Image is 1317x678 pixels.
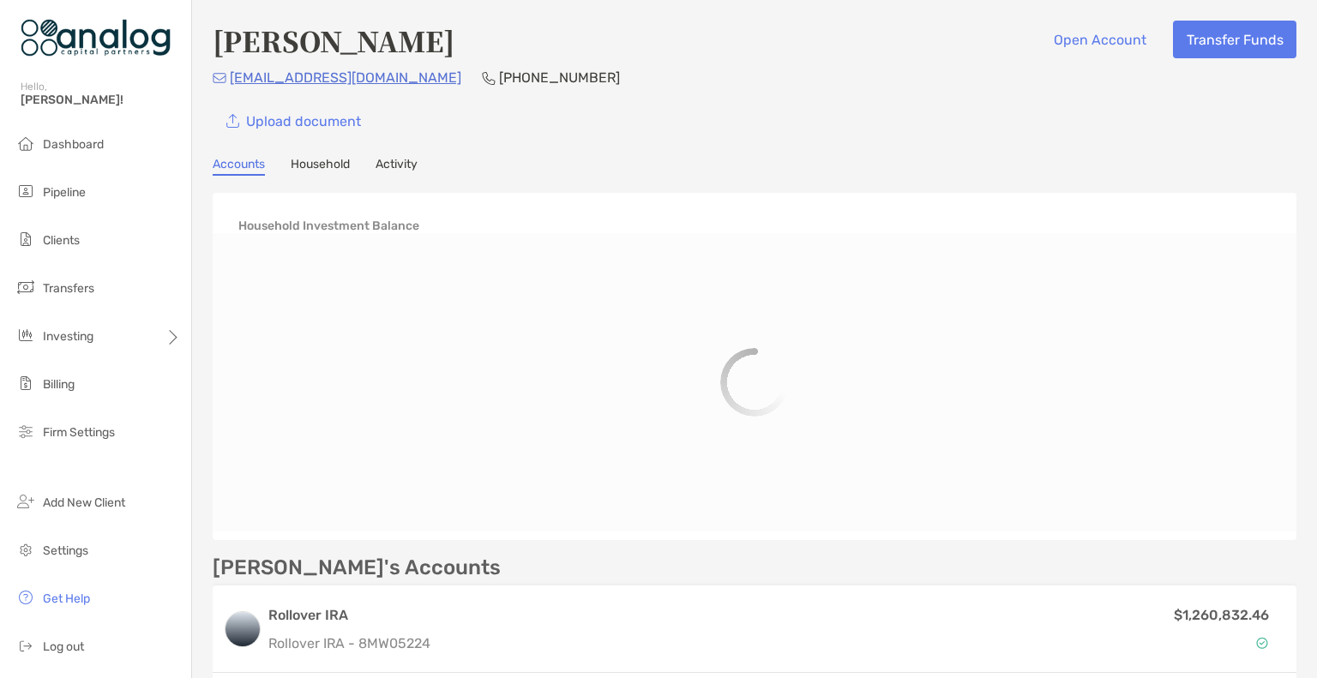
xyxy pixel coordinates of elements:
[43,185,86,200] span: Pipeline
[213,557,501,579] p: [PERSON_NAME]'s Accounts
[213,102,374,140] a: Upload document
[482,71,496,85] img: Phone Icon
[43,543,88,558] span: Settings
[1173,21,1296,58] button: Transfer Funds
[1256,637,1268,649] img: Account Status icon
[213,157,265,176] a: Accounts
[43,281,94,296] span: Transfers
[1174,604,1269,626] p: $1,260,832.46
[213,21,454,60] h4: [PERSON_NAME]
[21,7,171,69] img: Zoe Logo
[15,133,36,153] img: dashboard icon
[268,605,947,626] h3: Rollover IRA
[213,73,226,83] img: Email Icon
[226,114,239,129] img: button icon
[238,219,419,233] h4: Household Investment Balance
[43,329,93,344] span: Investing
[43,591,90,606] span: Get Help
[15,229,36,249] img: clients icon
[43,639,84,654] span: Log out
[43,495,125,510] span: Add New Client
[268,633,947,654] p: Rollover IRA - 8MW05224
[226,612,260,646] img: logo account
[376,157,418,176] a: Activity
[499,67,620,88] p: [PHONE_NUMBER]
[15,635,36,656] img: logout icon
[43,425,115,440] span: Firm Settings
[21,93,181,107] span: [PERSON_NAME]!
[15,181,36,201] img: pipeline icon
[15,325,36,345] img: investing icon
[15,491,36,512] img: add_new_client icon
[43,137,104,152] span: Dashboard
[15,587,36,608] img: get-help icon
[15,539,36,560] img: settings icon
[43,233,80,248] span: Clients
[15,421,36,441] img: firm-settings icon
[43,377,75,392] span: Billing
[15,373,36,393] img: billing icon
[1040,21,1159,58] button: Open Account
[291,157,350,176] a: Household
[15,277,36,297] img: transfers icon
[230,67,461,88] p: [EMAIL_ADDRESS][DOMAIN_NAME]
